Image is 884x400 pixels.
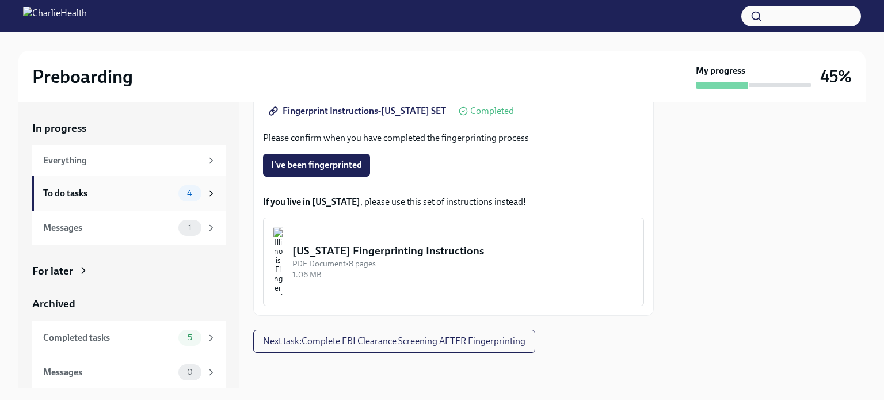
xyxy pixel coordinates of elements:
span: I've been fingerprinted [271,159,362,171]
a: Messages1 [32,211,226,245]
a: For later [32,264,226,279]
img: Illinois Fingerprinting Instructions [273,227,283,296]
button: I've been fingerprinted [263,154,370,177]
span: Next task : Complete FBI Clearance Screening AFTER Fingerprinting [263,336,525,347]
p: Please confirm when you have completed the fingerprinting process [263,132,644,144]
a: In progress [32,121,226,136]
div: Messages [43,366,174,379]
div: Everything [43,154,201,167]
a: Completed tasks5 [32,321,226,355]
h2: Preboarding [32,65,133,88]
img: CharlieHealth [23,7,87,25]
span: Completed [470,106,514,116]
div: PDF Document • 8 pages [292,258,634,269]
span: 4 [180,189,199,197]
span: 5 [181,333,199,342]
a: To do tasks4 [32,176,226,211]
a: Everything [32,145,226,176]
a: Archived [32,296,226,311]
strong: If you live in [US_STATE] [263,196,360,207]
div: [US_STATE] Fingerprinting Instructions [292,243,634,258]
strong: My progress [696,64,745,77]
div: 1.06 MB [292,269,634,280]
span: Fingerprint Instructions-[US_STATE] SET [271,105,446,117]
button: Next task:Complete FBI Clearance Screening AFTER Fingerprinting [253,330,535,353]
div: Completed tasks [43,332,174,344]
p: , please use this set of instructions instead! [263,196,644,208]
button: [US_STATE] Fingerprinting InstructionsPDF Document•8 pages1.06 MB [263,218,644,306]
a: Messages0 [32,355,226,390]
div: For later [32,264,73,279]
h3: 45% [820,66,852,87]
div: To do tasks [43,187,174,200]
span: 0 [180,368,200,376]
a: Fingerprint Instructions-[US_STATE] SET [263,100,454,123]
span: 1 [181,223,199,232]
div: Messages [43,222,174,234]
